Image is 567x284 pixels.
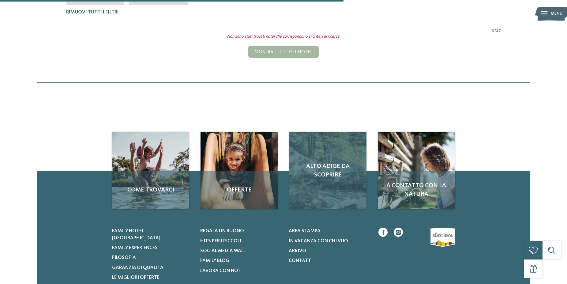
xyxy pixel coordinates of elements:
a: Cercate un hotel per famiglie? Qui troverete solo i migliori! Alto Adige da scoprire [289,132,366,209]
a: Family experiences [112,244,193,251]
span: Come trovarci [118,186,183,194]
a: Arrivo [289,248,369,254]
span: Family experiences [112,245,158,250]
span: 27 [496,28,501,34]
img: Cercate un hotel per famiglie? Qui troverete solo i migliori! [112,132,189,209]
a: Lavora con noi [200,267,281,274]
a: Social Media Wall [200,248,281,254]
span: Filosofia [112,255,136,260]
span: Arrivo [289,248,306,253]
a: Garanzia di qualità [112,264,193,271]
a: Le migliori offerte [112,274,193,281]
a: Family hotel [GEOGRAPHIC_DATA] [112,228,193,241]
a: Cercate un hotel per famiglie? Qui troverete solo i migliori! Come trovarci [112,132,189,209]
span: Area stampa [289,229,321,233]
div: Mostra tutti gli hotel [248,46,319,58]
span: Contatti [289,258,313,263]
a: Family Blog [200,257,281,264]
img: Cercate un hotel per famiglie? Qui troverete solo i migliori! [378,132,455,209]
span: Alto Adige da scoprire [295,162,360,179]
span: 0 [492,28,494,34]
a: Cercate un hotel per famiglie? Qui troverete solo i migliori! Offerte [201,132,278,209]
span: Regala un buono [200,229,244,233]
span: Social Media Wall [200,248,246,253]
span: / [494,28,496,34]
span: Lavora con noi [200,268,240,273]
span: Le migliori offerte [112,275,160,280]
span: Offerte [207,186,272,194]
span: A contatto con la natura [384,181,449,199]
a: Contatti [289,257,369,264]
span: Hits per i piccoli [200,239,241,244]
img: Cercate un hotel per famiglie? Qui troverete solo i migliori! [201,132,278,209]
a: In vacanza con chi vuoi [289,238,369,244]
span: Garanzia di qualità [112,265,163,270]
a: Regala un buono [200,228,281,234]
a: Filosofia [112,254,193,261]
span: Family Blog [200,258,229,263]
span: Rimuovi tutti i filtri [66,10,119,15]
span: In vacanza con chi vuoi [289,239,350,244]
a: Area stampa [289,228,369,234]
span: Family hotel [GEOGRAPHIC_DATA] [112,229,160,240]
div: Non sono stati trovati hotel che corrispondono ai criteri di ricerca. [62,34,505,40]
a: Cercate un hotel per famiglie? Qui troverete solo i migliori! A contatto con la natura [378,132,455,209]
a: Hits per i piccoli [200,238,281,244]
